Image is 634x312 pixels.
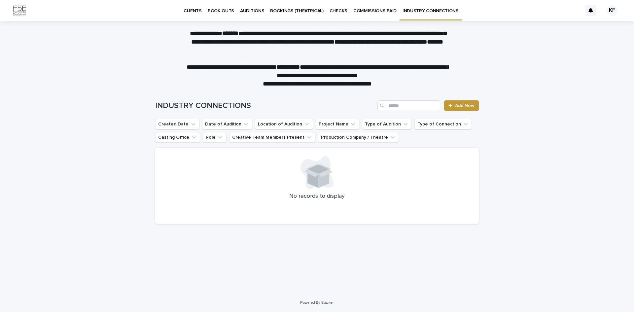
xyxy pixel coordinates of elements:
h1: INDUSTRY CONNECTIONS [155,101,375,111]
button: Creative Team Members Present [229,132,315,143]
button: Production Company / Theatre [318,132,399,143]
button: Type of Audition [362,119,412,129]
button: Role [203,132,227,143]
button: Created Date [155,119,199,129]
p: No records to display [163,193,471,200]
a: Powered By Stacker [300,300,334,304]
button: Date of Audition [202,119,252,129]
button: Type of Connection [414,119,472,129]
button: Casting Office [155,132,200,143]
div: KF [607,5,617,16]
img: Km9EesSdRbS9ajqhBzyo [13,4,26,17]
span: Add New [455,103,475,108]
button: Project Name [316,119,359,129]
a: Add New [444,100,479,111]
input: Search [377,100,440,111]
button: Location of Audition [255,119,313,129]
